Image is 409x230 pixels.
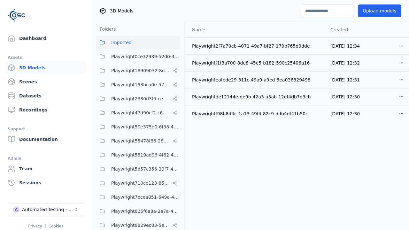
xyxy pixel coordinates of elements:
button: Playwright5819ad96-4f62-4ce5-a3f3-1bcd7827b845 [96,149,180,161]
span: [DATE] 12:30 [330,111,360,116]
span: Playwright7ecea851-649a-419a-985e-fcff41a98b20 [111,193,180,201]
button: Playwright193bca0e-57fa-418d-8ea9-45122e711dc7 [96,78,180,91]
a: Dashboard [5,32,87,45]
span: Playwright710ce123-85fd-4f8c-9759-23c3308d8830 [111,179,170,187]
div: Playwrightde12144e-de9b-42a3-a3ab-12ef4db7d3cb [192,94,320,100]
span: Playwright47d90cf2-c635-4353-ba3b-5d4538945666 [111,109,170,117]
span: [DATE] 12:32 [330,60,360,65]
div: Playwrightf1f3a700-8de8-45e5-b182-590c25406a16 [192,60,320,66]
span: Playwright5819ad96-4f62-4ce5-a3f3-1bcd7827b845 [111,151,180,159]
span: Playwright193bca0e-57fa-418d-8ea9-45122e711dc7 [111,81,170,88]
a: Sessions [5,176,87,189]
span: Playwright2380d3f5-cebf-494e-b965-66be4d67505e [111,95,170,103]
span: Playwright0ce32989-52d0-45cf-b5b9-59d5033d313a [111,53,180,60]
div: Playwrightf98b844c-1a13-49f4-82c9-ddb4df41b50c [192,111,320,117]
span: Playwright8829ec83-5e68-4376-b984-049061a310ed [111,221,170,229]
button: Playwright47d90cf2-c635-4353-ba3b-5d4538945666 [96,106,180,119]
button: Playwright50e375d0-6f38-48a7-96e0-b0dcfa24b72f [96,120,180,133]
span: [DATE] 12:31 [330,77,360,82]
a: Scenes [5,75,87,88]
div: Admin [8,155,84,162]
span: Playwright50e375d0-6f38-48a7-96e0-b0dcfa24b72f [111,123,180,131]
span: Imported [111,39,132,46]
a: Privacy [28,224,42,228]
span: [DATE] 12:30 [330,94,360,99]
button: Playwright2380d3f5-cebf-494e-b965-66be4d67505e [96,92,180,105]
div: Assets [8,54,84,61]
div: A [13,206,19,213]
h3: Folders [96,26,116,32]
span: | [45,224,46,228]
th: Name [184,22,325,37]
div: Automated Testing - Playwright [22,206,74,213]
div: Playwright2f7a70cb-4071-49a7-bf27-170b765d9dde [192,43,320,49]
button: Playwright5d57c356-39f7-47ed-9ab9-d0409ac6cddc [96,163,180,175]
a: 3D Models [5,61,87,74]
img: Logo [8,6,26,24]
a: Documentation [5,133,87,146]
span: Playwright5d57c356-39f7-47ed-9ab9-d0409ac6cddc [111,165,180,173]
a: Cookies [49,224,64,228]
button: Playwright710ce123-85fd-4f8c-9759-23c3308d8830 [96,177,180,189]
button: Select a workspace [8,203,84,216]
button: Playwright7ecea851-649a-419a-985e-fcff41a98b20 [96,191,180,203]
span: Playwright55478f86-28dc-49b8-8d1f-c7b13b14578c [111,137,170,145]
span: [DATE] 12:34 [330,43,360,49]
button: Playwright18909032-8d07-45c5-9c81-9eec75d0b16b [96,64,180,77]
button: Upload models [358,4,401,17]
button: Playwright825f6a8a-2a7a-425c-94f7-650318982f69 [96,205,180,218]
button: Playwright0ce32989-52d0-45cf-b5b9-59d5033d313a [96,50,180,63]
div: Support [8,125,84,133]
th: Created [325,22,368,37]
button: Imported [96,36,180,49]
a: Datasets [5,89,87,102]
span: 3D Models [110,8,133,14]
button: Playwright55478f86-28dc-49b8-8d1f-c7b13b14578c [96,134,180,147]
a: Recordings [5,103,87,116]
a: Team [5,162,87,175]
div: Playwrighteafede29-311c-49a9-a9ed-5ea036829498 [192,77,320,83]
span: Playwright18909032-8d07-45c5-9c81-9eec75d0b16b [111,67,170,74]
span: Playwright825f6a8a-2a7a-425c-94f7-650318982f69 [111,207,180,215]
